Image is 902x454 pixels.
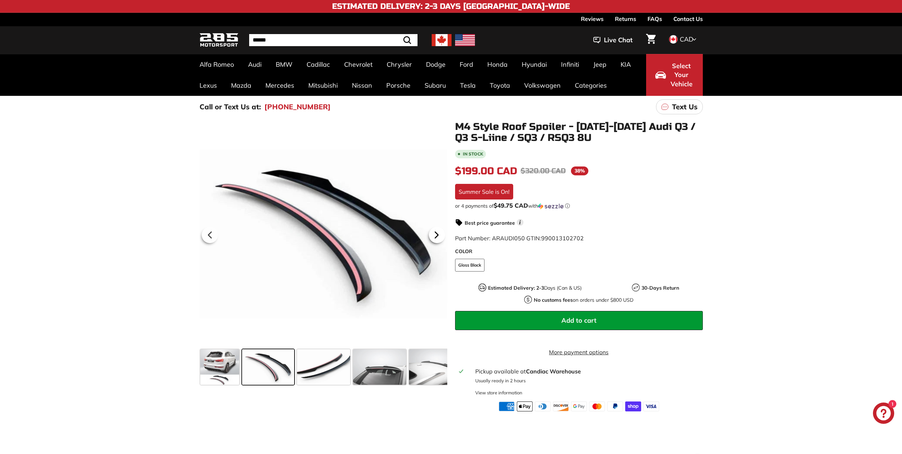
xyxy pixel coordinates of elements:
p: Days (Can & US) [488,284,582,292]
span: 990013102702 [541,235,584,242]
img: Logo_285_Motorsport_areodynamics_components [200,32,239,49]
a: Mercedes [258,75,301,96]
span: Select Your Vehicle [670,61,694,89]
div: Summer Sale is On! [455,184,513,199]
strong: No customs fees [534,297,573,303]
a: Contact Us [673,13,703,25]
img: Sezzle [538,203,564,209]
a: Subaru [418,75,453,96]
label: COLOR [455,248,703,255]
img: apple_pay [517,401,533,411]
img: discover [553,401,569,411]
a: FAQs [648,13,662,25]
div: or 4 payments of$49.75 CADwithSezzle Click to learn more about Sezzle [455,202,703,209]
b: In stock [463,152,483,156]
a: Mitsubishi [301,75,345,96]
strong: Estimated Delivery: 2-3 [488,285,544,291]
span: $320.00 CAD [521,166,566,175]
a: Toyota [483,75,517,96]
span: Add to cart [561,316,596,324]
a: Tesla [453,75,483,96]
p: Usually ready in 2 hours [475,377,698,384]
a: Audi [241,54,269,75]
a: Cadillac [299,54,337,75]
a: [PHONE_NUMBER] [264,102,331,112]
h4: Estimated Delivery: 2-3 Days [GEOGRAPHIC_DATA]-Wide [332,2,570,11]
a: Jeep [586,54,614,75]
a: Chrysler [380,54,419,75]
strong: 30-Days Return [642,285,679,291]
img: visa [643,401,659,411]
span: CAD [680,35,693,43]
a: Honda [480,54,515,75]
a: KIA [614,54,638,75]
button: Add to cart [455,311,703,330]
a: Dodge [419,54,453,75]
a: Hyundai [515,54,554,75]
img: google_pay [571,401,587,411]
p: Text Us [672,102,697,112]
a: Cart [642,28,660,52]
a: Returns [615,13,636,25]
div: View store information [475,389,522,396]
a: Chevrolet [337,54,380,75]
button: Select Your Vehicle [646,54,703,96]
a: BMW [269,54,299,75]
input: Search [249,34,418,46]
a: Porsche [379,75,418,96]
a: Text Us [656,99,703,114]
p: Call or Text Us at: [200,102,261,112]
a: Infiniti [554,54,586,75]
inbox-online-store-chat: Shopify online store chat [871,403,896,426]
img: shopify_pay [625,401,641,411]
strong: Best price guarantee [465,220,515,226]
span: $49.75 CAD [494,202,528,209]
img: master [589,401,605,411]
p: on orders under $800 USD [534,296,633,304]
span: Live Chat [604,35,633,45]
a: More payment options [455,348,703,356]
div: or 4 payments of with [455,202,703,209]
button: Live Chat [584,31,642,49]
a: Categories [568,75,614,96]
h1: M4 Style Roof Spoiler - [DATE]-[DATE] Audi Q3 / Q3 S-Liine / SQ3 / RSQ3 8U [455,121,703,143]
strong: Candiac Warehouse [526,368,581,375]
div: Pickup available at [475,367,698,376]
img: diners_club [535,401,551,411]
a: Nissan [345,75,379,96]
a: Reviews [581,13,604,25]
img: american_express [499,401,515,411]
a: Alfa Romeo [192,54,241,75]
a: Mazda [224,75,258,96]
span: i [517,219,523,226]
span: $199.00 CAD [455,165,517,177]
a: Volkswagen [517,75,568,96]
span: 38% [571,166,588,175]
img: paypal [607,401,623,411]
a: Ford [453,54,480,75]
a: Lexus [192,75,224,96]
span: Part Number: ARAUDI050 GTIN: [455,235,584,242]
